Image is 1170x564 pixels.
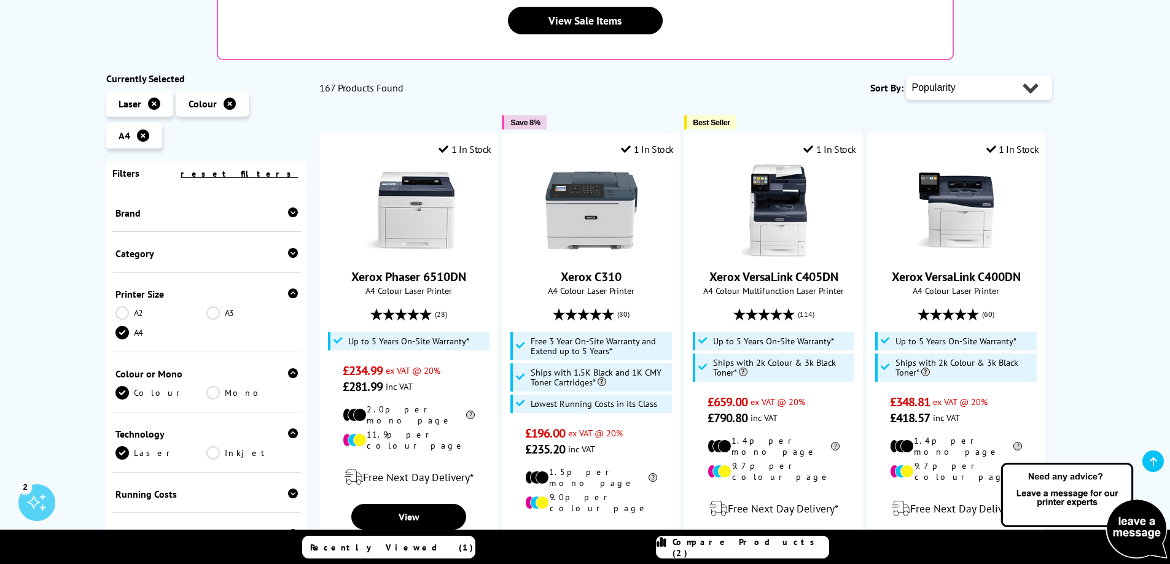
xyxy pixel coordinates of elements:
span: ex VAT @ 20% [933,396,988,408]
span: £418.57 [890,410,930,426]
li: 9.0p per colour page [525,492,657,514]
div: Category [115,247,298,260]
span: A4 Colour Laser Printer [873,285,1039,296]
li: 1.4p per mono page [890,435,1022,457]
li: 9.7p per colour page [890,460,1022,482]
span: inc VAT [568,443,595,455]
a: Inkjet [206,446,298,460]
span: inc VAT [386,381,413,392]
span: Recently Viewed (1) [310,542,474,553]
a: Compare Products (2) [656,536,829,558]
span: Compare Products (2) [673,536,829,558]
div: modal_delivery [873,492,1039,526]
div: 1 In Stock [803,143,856,155]
div: Technology [115,428,298,440]
img: Xerox VersaLink C405DN [728,164,820,257]
a: Xerox VersaLink C400DN [892,269,1021,285]
span: Ships with 1.5K Black and 1K CMY Toner Cartridges* [531,368,669,387]
span: Up to 5 Years On-Site Warranty* [895,336,1016,346]
a: Colour [115,386,207,400]
span: inc VAT [933,412,960,423]
span: ex VAT @ 20% [386,365,440,376]
a: View [351,504,466,530]
div: 2 [18,480,32,493]
span: (114) [798,303,814,326]
li: 9.7p per colour page [708,460,840,482]
div: Connectivity [115,528,298,541]
a: Recently Viewed (1) [302,536,475,558]
span: A4 Colour Laser Printer [326,285,491,296]
a: Xerox C310 [561,269,622,285]
span: 167 Products Found [319,82,404,94]
div: 1 In Stock [439,143,491,155]
span: £234.99 [343,363,383,379]
a: Mono [206,386,298,400]
span: £281.99 [343,379,383,395]
div: modal_delivery [509,523,674,557]
span: Colour [189,98,217,110]
span: Lowest Running Costs in its Class [531,399,657,409]
span: A4 [119,129,130,142]
button: Best Seller [684,115,736,129]
span: £659.00 [708,394,747,410]
a: Laser [115,446,207,460]
span: Save 8% [510,118,540,127]
span: Sort By: [870,82,903,94]
span: ex VAT @ 20% [751,396,805,408]
a: Xerox Phaser 6510DN [363,247,455,259]
span: Best Seller [693,118,730,127]
span: ex VAT @ 20% [568,427,623,439]
span: Up to 5 Years On-Site Warranty* [713,336,834,346]
div: modal_delivery [326,460,491,495]
button: Save 8% [502,115,546,129]
span: Filters [112,167,139,179]
div: Currently Selected [106,72,308,85]
span: £196.00 [525,425,565,441]
span: (28) [435,303,447,326]
div: modal_delivery [691,492,856,526]
span: Ships with 2k Colour & 3k Black Toner* [713,358,852,377]
a: Xerox VersaLink C405DN [728,247,820,259]
span: Free 3 Year On-Site Warranty and Extend up to 5 Years* [531,336,669,356]
a: Xerox VersaLink C400DN [910,247,1002,259]
a: reset filters [181,168,298,179]
div: Brand [115,207,298,219]
a: A2 [115,306,207,320]
div: 1 In Stock [621,143,674,155]
span: £348.81 [890,394,930,410]
span: A4 Colour Laser Printer [509,285,674,296]
div: 1 In Stock [986,143,1039,155]
span: Laser [119,98,141,110]
li: 1.5p per mono page [525,466,657,489]
span: A4 Colour Multifunction Laser Printer [691,285,856,296]
div: Colour or Mono [115,368,298,380]
a: Xerox VersaLink C405DN [709,269,838,285]
img: Xerox Phaser 6510DN [363,164,455,257]
div: Running Costs [115,488,298,500]
li: 11.9p per colour page [343,429,475,451]
span: Up to 5 Years On-Site Warranty* [348,336,469,346]
a: A3 [206,306,298,320]
a: Xerox C310 [545,247,638,259]
span: (60) [982,303,994,326]
a: Xerox Phaser 6510DN [351,269,466,285]
span: £790.80 [708,410,747,426]
span: inc VAT [751,412,778,423]
a: View Sale Items [508,7,663,34]
img: Xerox C310 [545,164,638,257]
div: Printer Size [115,288,298,300]
img: Open Live Chat window [998,461,1170,562]
span: Ships with 2k Colour & 3k Black Toner* [895,358,1034,377]
span: (80) [617,303,630,326]
li: 1.4p per mono page [708,435,840,457]
img: Xerox VersaLink C400DN [910,164,1002,257]
li: 2.0p per mono page [343,404,475,426]
a: A4 [115,326,207,339]
span: £235.20 [525,441,565,457]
